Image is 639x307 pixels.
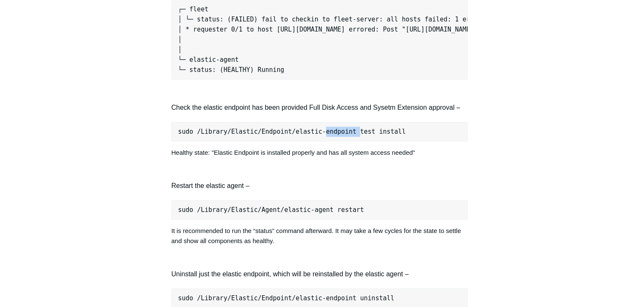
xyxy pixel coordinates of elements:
pre: sudo /Library/Elastic/Endpoint/elastic-endpoint test install [171,122,468,141]
h4: Check the elastic endpoint has been provided Full Disk Access and Sysetm Extension approval – [171,102,468,113]
p: It is recommended to run the “status” command afterward. It may take a few cycles for the state t... [171,226,468,246]
p: Healthy state: "Elastic Endpoint is installed properly and has all system access needed" [171,148,468,158]
pre: sudo /Library/Elastic/Agent/elastic-agent restart [171,200,468,220]
h4: Restart the elastic agent – [171,180,468,191]
h4: Uninstall just the elastic endpoint, which will be reinstalled by the elastic agent – [171,269,468,280]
